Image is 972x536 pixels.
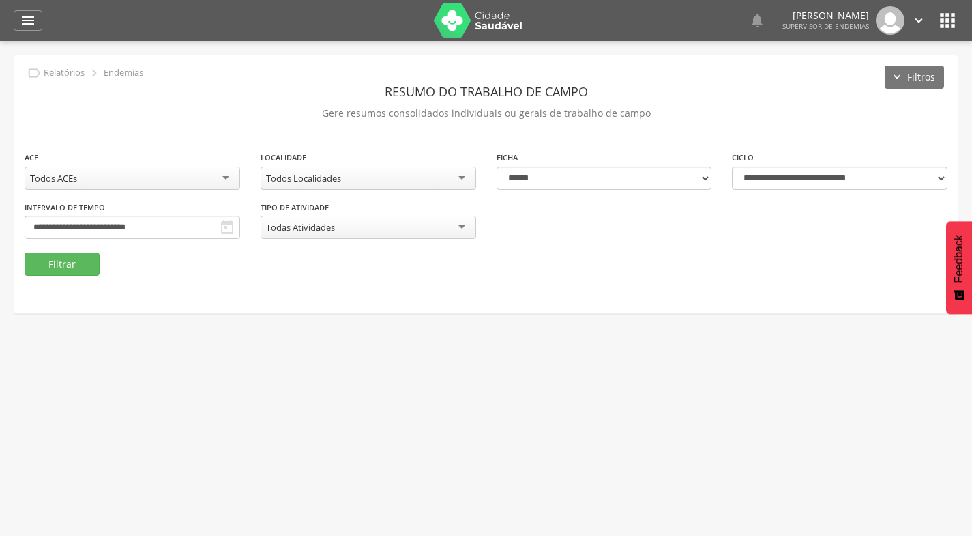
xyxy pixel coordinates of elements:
[87,66,102,81] i: 
[266,221,335,234] div: Todas Atividades
[782,11,869,20] p: [PERSON_NAME]
[749,12,765,29] i: 
[20,12,36,29] i: 
[219,219,235,236] i: 
[261,152,306,163] label: Localidade
[30,172,77,184] div: Todos ACEs
[25,104,947,123] p: Gere resumos consolidados individuais ou gerais de trabalho de campo
[25,152,38,163] label: ACE
[25,79,947,104] header: Resumo do Trabalho de Campo
[732,152,754,163] label: Ciclo
[25,202,105,213] label: Intervalo de Tempo
[937,10,958,31] i: 
[104,68,143,79] p: Endemias
[953,235,965,283] span: Feedback
[946,221,972,314] button: Feedback - Mostrar pesquisa
[885,66,944,89] button: Filtros
[749,6,765,35] a: 
[497,152,518,163] label: Ficha
[266,172,341,184] div: Todos Localidades
[911,6,926,35] a: 
[25,253,100,276] button: Filtrar
[14,10,42,31] a: 
[782,21,869,31] span: Supervisor de Endemias
[44,68,85,79] p: Relatórios
[27,66,42,81] i: 
[261,202,329,213] label: Tipo de Atividade
[911,13,926,28] i: 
